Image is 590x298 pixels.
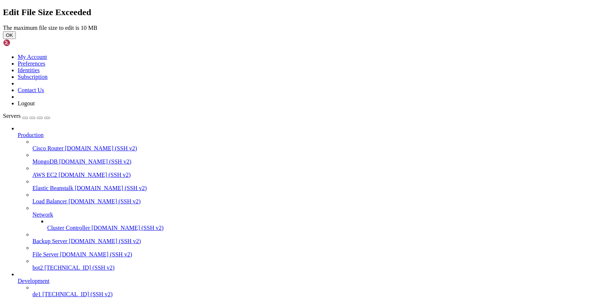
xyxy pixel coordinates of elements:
li: Cisco Router [DOMAIN_NAME] (SSH v2) [32,139,587,152]
x-row: adding: vpn-no-yk/.venv/bin/activate.ps1 (deflated 65%) [3,119,494,126]
img: Shellngn [3,39,45,46]
span: Production [18,132,44,138]
li: Production [18,125,587,271]
div: (32, 39) [103,242,105,248]
a: Contact Us [18,87,44,93]
x-row: adding: vpn-no-yk/__pycache__/ (stored 0%) [3,211,494,217]
span: [DOMAIN_NAME] (SSH v2) [60,251,132,257]
x-row: adding: vpn-no-yk/.venv/lib/python3.12/site-packages/charset_normalizer/__pycache__/__init__.cpyt... [3,40,494,46]
a: Development [18,278,587,284]
span: [DOMAIN_NAME] (SSH v2) [69,238,141,244]
x-row: adding: vpn-no-yk/vpn_service.db.backup_20250904_192825 (deflated 74%) [3,205,494,211]
a: Preferences [18,60,45,67]
x-row: adding: vpn-no-yk/.venv/bin/pip3 (deflated 24%) [3,132,494,138]
div: The maximum file size to edit is 10 MB [3,25,587,31]
x-row: adding: vpn-no-yk/.venv/lib/python3.12/site-packages/idna-3.10.dist-info/WHEEL (stored 0%) [3,70,494,77]
x-row: adding: vpn-no-yk/.venv/lib/python3.12/site-packages/charset_normalizer/__pycache__/legacy.cpytho... [3,28,494,34]
x-row: adding: vpn-no-yk/.venv/lib/python3.12/site-packages/__pycache__/_virtualenv.cpython-312.pyc (def... [3,95,494,101]
a: File Server [DOMAIN_NAME] (SSH v2) [32,251,587,258]
li: Network [32,205,587,231]
span: Cluster Controller [47,225,90,231]
li: Load Balancer [DOMAIN_NAME] (SSH v2) [32,192,587,205]
x-row: adding: vpn-no-yk/.venv/lib/python3.12/site-packages/__pycache__/ (stored 0%) [3,89,494,95]
h2: Edit File Size Exceeded [3,7,587,17]
span: File Server [32,251,59,257]
span: [DOMAIN_NAME] (SSH v2) [65,145,137,151]
span: [TECHNICAL_ID] (SSH v2) [44,264,114,271]
x-row: adding: vpn-no-yk/.venv/lib/python3.12/site-packages/charset_normalizer/__pycache__/utils.cpython... [3,3,494,9]
x-row: adding: vpn-no-yk/__pycache__/admin_routes.cpython-312.pyc (deflated 63%) [3,236,494,242]
span: Elastic Beanstalk [32,185,73,191]
x-row: adding: vpn-no-yk/.venv/bin/pip-3.12 (deflated 24%) [3,113,494,119]
x-row: adding: vpn-no-yk/__pycache__/app.cpython-312.pyc (deflated 55%) [3,217,494,224]
x-row: adding: vpn-no-yk/.venv/.gitignore (stored 0%) [3,101,494,107]
x-row: adding: vpn-no-yk/.venv/lib/python3.12/site-packages/idna-3.10.dist-info/METADATA (deflated 62%) [3,58,494,64]
x-row: adding: vpn-no-yk/.venv/lib/python3.12/site-packages/idna-3.10.dist-info/ (stored 0%) [3,52,494,58]
x-row: adding: vpn-no-yk/.venv/bin/ (stored 0%) [3,107,494,113]
a: Servers [3,113,50,119]
span: [DOMAIN_NAME] (SSH v2) [59,158,131,165]
a: AWS EC2 [DOMAIN_NAME] (SSH v2) [32,172,587,178]
x-row: adding: vpn-no-yk/vpn_service.log (deflated 93%) [3,193,494,199]
x-row: adding: vpn-no-yk/vpn_service.db (deflated 75%) [3,199,494,205]
x-row: adding: vpn-no-yk/__pycache__/config.cpython-312.pyc (deflated 30%) [3,224,494,230]
x-row: adding: vpn-no-yk/.venv/lib/python3.12/site-packages/charset_normalizer/__pycache__/models.cpytho... [3,34,494,40]
x-row: adding: vpn-no-yk/.venv/bin/[DOMAIN_NAME] (deflated 65%) [3,168,494,175]
span: Servers [3,113,21,119]
x-row: adding: vpn-no-yk/.venv/lib/python3.12/site-packages/charset_normalizer/__pycache__/api.cpython-3... [3,46,494,52]
x-row: root@hiplet-33900:/var/service# [3,242,494,248]
span: AWS EC2 [32,172,57,178]
x-row: adding: vpn-no-yk/.venv/bin/activate_this.py (deflated 50%) [3,156,494,162]
li: Backup Server [DOMAIN_NAME] (SSH v2) [32,231,587,245]
x-row: adding: vpn-no-yk/.venv/bin/flask (deflated 23%) [3,150,494,156]
x-row: adding: vpn-no-yk/.venv/lib/python3.12/site-packages/charset_normalizer/__pycache__/md.cpython-31... [3,9,494,15]
span: Load Balancer [32,198,67,204]
a: Subscription [18,74,48,80]
span: MongoDB [32,158,58,165]
a: MongoDB [DOMAIN_NAME] (SSH v2) [32,158,587,165]
span: de1 [32,291,41,297]
a: Load Balancer [DOMAIN_NAME] (SSH v2) [32,198,587,205]
x-row: adding: vpn-no-yk/__pycache__/wsgi.cpython-312.pyc (deflated 48%) [3,229,494,236]
a: Elastic Beanstalk [DOMAIN_NAME] (SSH v2) [32,185,587,192]
x-row: adding: vpn-no-yk/.venv/bin/[DOMAIN_NAME] (deflated 61%) [3,162,494,168]
x-row: adding: vpn-no-yk/.venv/bin/activate (deflated 62%) [3,180,494,187]
x-row: adding: vpn-no-yk/.venv/bin/pip3.12 (deflated 24%) [3,175,494,181]
li: File Server [DOMAIN_NAME] (SSH v2) [32,245,587,258]
li: AWS EC2 [DOMAIN_NAME] (SSH v2) [32,165,587,178]
li: de1 [TECHNICAL_ID] (SSH v2) [32,284,587,298]
span: Backup Server [32,238,67,244]
x-row: adding: vpn-no-yk/.venv/bin/pip (deflated 24%) [3,144,494,150]
a: My Account [18,54,47,60]
span: [DOMAIN_NAME] (SSH v2) [69,198,141,204]
span: [DOMAIN_NAME] (SSH v2) [91,225,164,231]
x-row: adding: vpn-no-yk/.venv/lib/python3.12/site-packages/charset_normalizer/__pycache__/cd.cpython-31... [3,21,494,28]
a: Identities [18,67,40,73]
span: Development [18,278,49,284]
li: bot2 [TECHNICAL_ID] (SSH v2) [32,258,587,271]
x-row: adding: vpn-no-yk/.venv/lib/python3.12/site-packages/idna-3.10.dist-info/RECORD (deflated 48%) [3,64,494,70]
span: bot2 [32,264,43,271]
span: [TECHNICAL_ID] (SSH v2) [42,291,112,297]
x-row: adding: vpn-no-yk/.venv/pyvenv.cfg (deflated 44%) [3,187,494,193]
li: MongoDB [DOMAIN_NAME] (SSH v2) [32,152,587,165]
a: Cluster Controller [DOMAIN_NAME] (SSH v2) [47,225,587,231]
x-row: adding: vpn-no-yk/.venv/lib/python3.12/site-packages/charset_normalizer/__pycache__/constant.cpyt... [3,15,494,21]
a: Production [18,132,587,139]
x-row: adding: vpn-no-yk/.venv/lib/python3.12/site-packages/idna-3.10.dist-info/INSTALLER (stored 0%) [3,83,494,89]
span: Cisco Router [32,145,63,151]
x-row: adding: vpn-no-yk/.venv/bin/normalizer (deflated 24%) [3,126,494,132]
span: [DOMAIN_NAME] (SSH v2) [59,172,131,178]
span: Network [32,211,53,218]
a: Network [32,211,587,218]
x-row: adding: vpn-no-yk/.venv/bin/activate.csh (deflated 58%) [3,138,494,144]
a: Backup Server [DOMAIN_NAME] (SSH v2) [32,238,587,245]
li: Elastic Beanstalk [DOMAIN_NAME] (SSH v2) [32,178,587,192]
a: de1 [TECHNICAL_ID] (SSH v2) [32,291,587,298]
button: OK [3,31,16,39]
span: [DOMAIN_NAME] (SSH v2) [75,185,147,191]
a: Cisco Router [DOMAIN_NAME] (SSH v2) [32,145,587,152]
a: Logout [18,100,35,106]
x-row: adding: vpn-no-yk/.venv/lib/python3.12/site-packages/idna-3.10.dist-info/LICENSE.md (deflated 47%) [3,77,494,83]
a: bot2 [TECHNICAL_ID] (SSH v2) [32,264,587,271]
